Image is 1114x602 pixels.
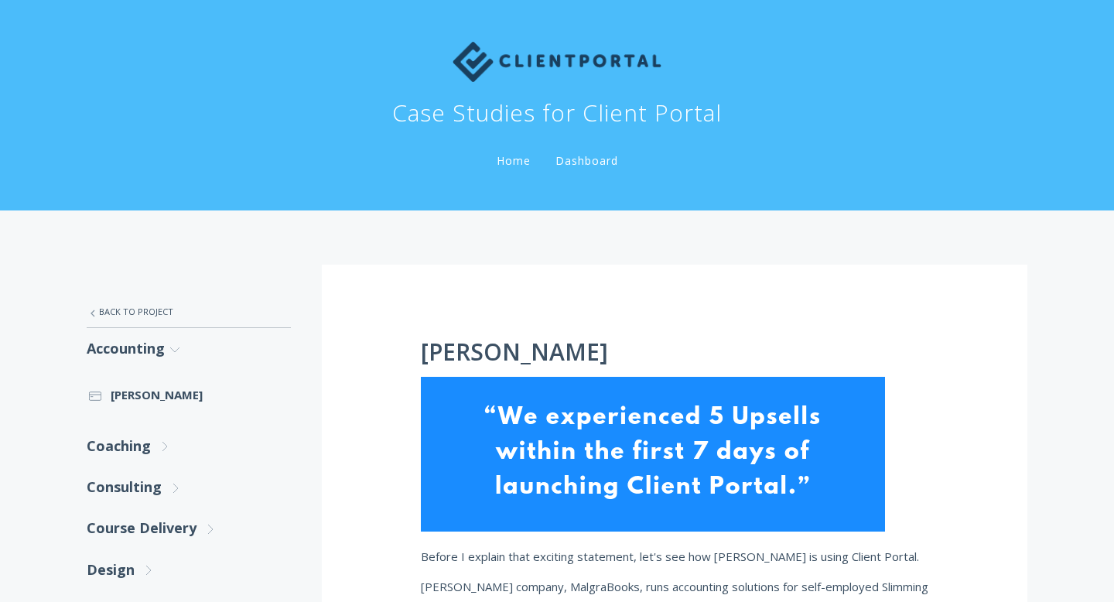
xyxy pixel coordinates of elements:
[392,97,722,128] h1: Case Studies for Client Portal
[87,426,291,467] a: Coaching
[87,376,291,413] a: [PERSON_NAME]
[87,467,291,508] a: Consulting
[87,508,291,549] a: Course Delivery
[421,547,928,566] p: Before I explain that exciting statement, let's see how [PERSON_NAME] is using Client Portal.
[552,153,621,168] a: Dashboard
[87,328,291,369] a: Accounting
[87,549,291,590] a: Design
[421,377,885,532] img: Steve Mosby Client Portal Case Study
[421,339,928,365] h1: [PERSON_NAME]
[87,296,291,328] a: Back to Project
[494,153,534,168] a: Home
